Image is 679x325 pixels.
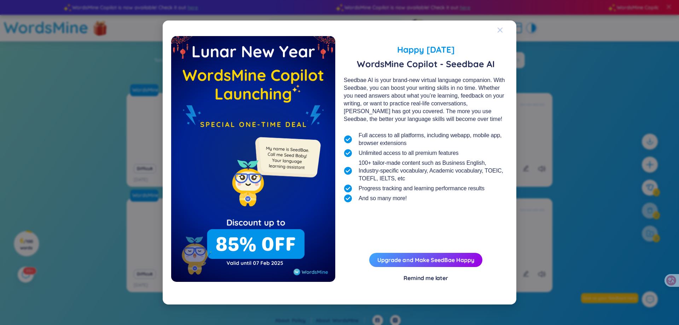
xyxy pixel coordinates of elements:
[252,123,322,193] img: minionSeedbaeMessage.35ffe99e.png
[497,21,516,40] button: Close
[377,256,474,263] a: Upgrade and Make SeedBae Happy
[359,149,459,157] span: Unlimited access to all premium features
[359,185,484,192] span: Progress tracking and learning performance results
[171,36,335,282] img: wmFlashDealEmpty.967f2bab.png
[404,274,448,282] div: Remind me later
[359,132,508,147] span: Full access to all platforms, including webapp, mobile app, browser extensions
[344,76,508,123] div: Seedbae AI is your brand-new virtual language companion. With Seedbae, you can boost your writing...
[359,159,508,182] span: 100+ tailor-made content such as Business English, Industry-specific vocabulary, Academic vocabul...
[344,43,508,56] span: Happy [DATE]
[344,59,508,69] span: WordsMine Copilot - Seedbae AI
[369,253,482,267] button: Upgrade and Make SeedBae Happy
[359,195,407,202] span: And so many more!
